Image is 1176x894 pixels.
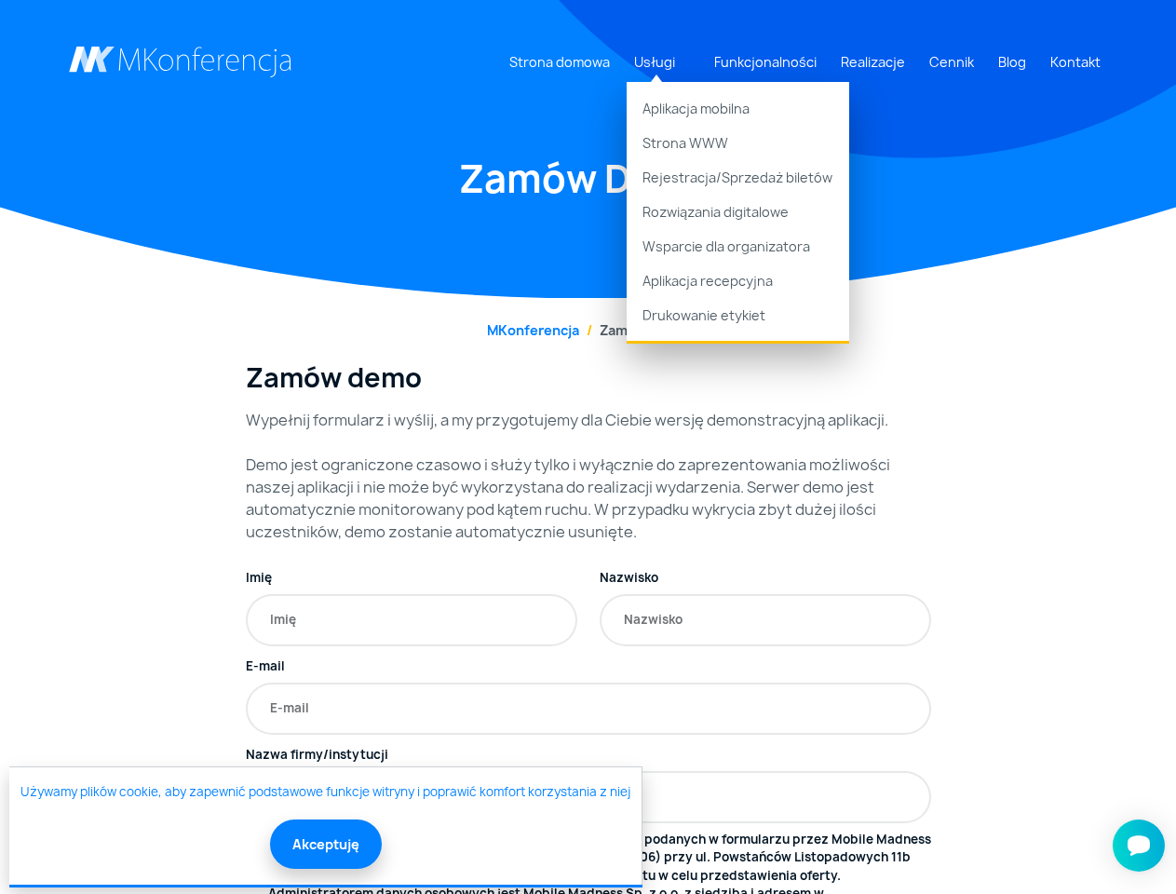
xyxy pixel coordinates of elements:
[246,746,388,765] label: Nazwa firmy/instytucji
[69,154,1108,204] h1: Zamów DEMO
[246,569,272,588] label: Imię
[1043,45,1108,79] a: Kontakt
[579,320,689,340] li: Zamów DEMO
[833,45,912,79] a: Realizacje
[707,45,824,79] a: Funkcjonalności
[487,321,579,339] a: MKonferencja
[246,657,285,676] label: E-mail
[922,45,981,79] a: Cennik
[627,45,683,79] a: Usługi
[69,320,1108,340] nav: breadcrumb
[600,594,931,646] input: Nazwisko
[627,126,849,160] a: Strona WWW
[627,160,849,195] a: Rejestracja/Sprzedaż biletów
[1113,819,1165,872] iframe: Smartsupp widget button
[600,569,658,588] label: Nazwisko
[627,298,849,342] a: Drukowanie etykiet
[246,362,931,394] h3: Zamów demo
[246,683,931,735] input: E-mail
[627,82,849,126] a: Aplikacja mobilna
[246,454,931,543] p: Demo jest ograniczone czasowo i służy tylko i wyłącznie do zaprezentowania możliwości naszej apli...
[246,409,931,431] p: Wypełnij formularz i wyślij, a my przygotujemy dla Ciebie wersję demonstracyjną aplikacji.
[246,594,577,646] input: Imię
[991,45,1034,79] a: Blog
[20,783,630,802] a: Używamy plików cookie, aby zapewnić podstawowe funkcje witryny i poprawić komfort korzystania z niej
[627,264,849,298] a: Aplikacja recepcyjna
[627,229,849,264] a: Wsparcie dla organizatora
[502,45,617,79] a: Strona domowa
[627,195,849,229] a: Rozwiązania digitalowe
[270,819,382,869] button: Akceptuję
